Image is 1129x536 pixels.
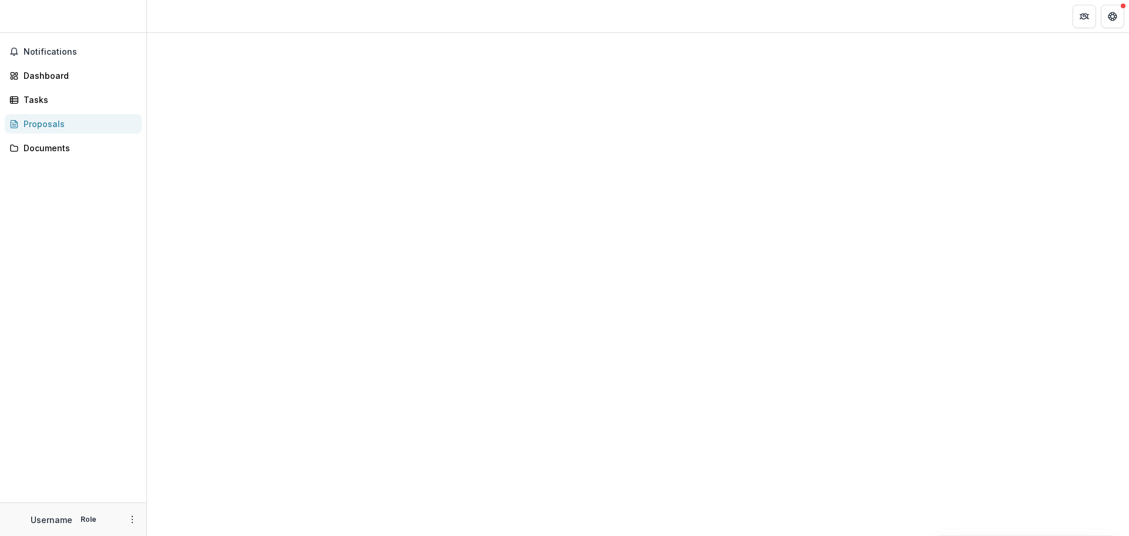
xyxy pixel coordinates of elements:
span: Notifications [24,47,137,57]
div: Dashboard [24,69,132,82]
div: Proposals [24,118,132,130]
p: Username [31,514,72,526]
a: Documents [5,138,142,158]
button: Notifications [5,42,142,61]
a: Proposals [5,114,142,134]
a: Tasks [5,90,142,109]
button: More [125,512,139,527]
button: Get Help [1101,5,1124,28]
p: Role [77,514,100,525]
button: Partners [1073,5,1096,28]
a: Dashboard [5,66,142,85]
div: Documents [24,142,132,154]
div: Tasks [24,94,132,106]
